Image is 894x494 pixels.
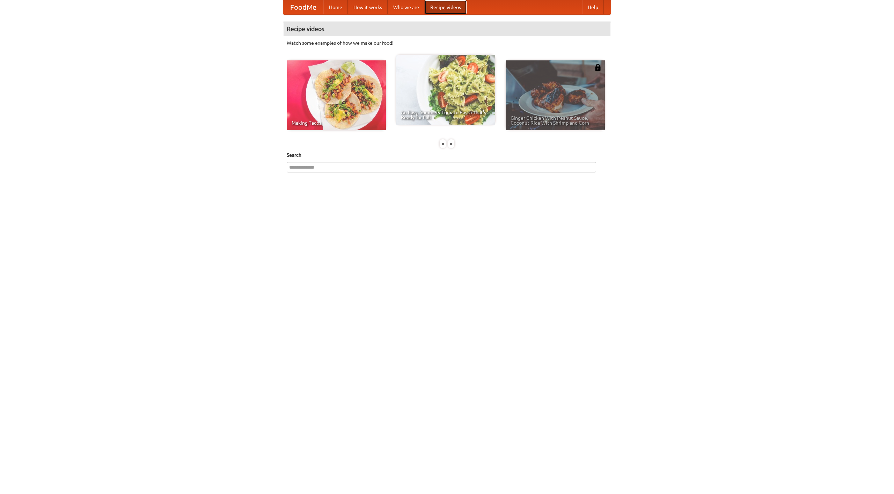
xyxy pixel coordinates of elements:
span: Making Tacos [292,120,381,125]
a: Help [582,0,604,14]
a: Recipe videos [425,0,467,14]
a: Who we are [388,0,425,14]
a: Making Tacos [287,60,386,130]
div: « [440,139,446,148]
a: An Easy, Summery Tomato Pasta That's Ready for Fall [396,55,495,125]
p: Watch some examples of how we make our food! [287,39,607,46]
img: 483408.png [594,64,601,71]
h5: Search [287,152,607,158]
a: FoodMe [283,0,323,14]
a: How it works [348,0,388,14]
h4: Recipe videos [283,22,611,36]
a: Home [323,0,348,14]
div: » [448,139,454,148]
span: An Easy, Summery Tomato Pasta That's Ready for Fall [401,110,490,120]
